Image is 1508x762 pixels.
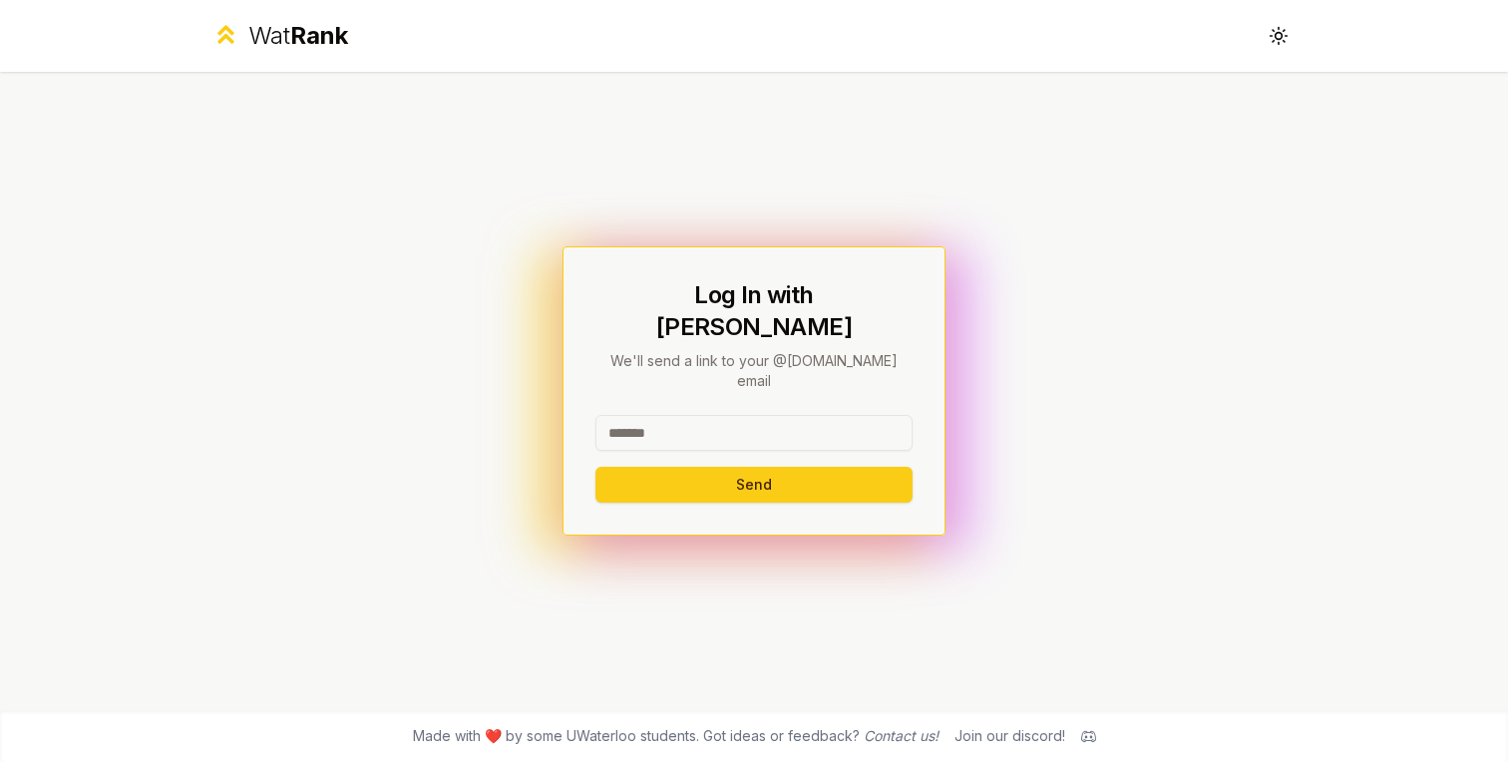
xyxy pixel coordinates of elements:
a: Contact us! [864,727,939,744]
p: We'll send a link to your @[DOMAIN_NAME] email [595,351,913,391]
button: Send [595,467,913,503]
span: Made with ❤️ by some UWaterloo students. Got ideas or feedback? [413,726,939,746]
div: Join our discord! [954,726,1065,746]
div: Wat [248,20,348,52]
span: Rank [290,21,348,50]
h1: Log In with [PERSON_NAME] [595,279,913,343]
a: WatRank [211,20,348,52]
